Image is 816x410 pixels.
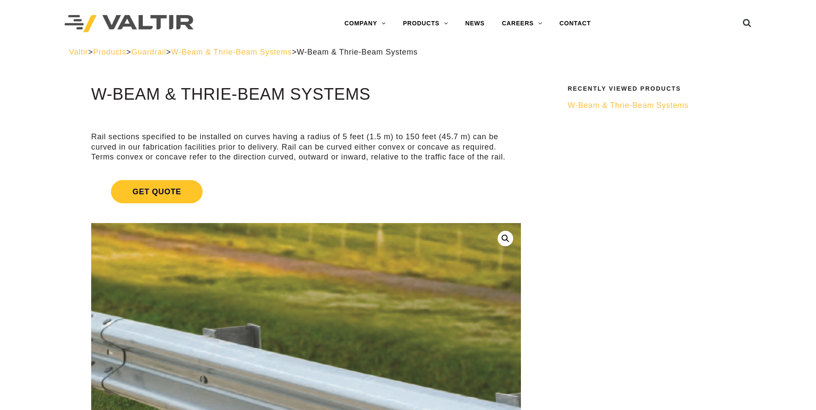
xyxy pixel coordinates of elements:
a: COMPANY [336,15,394,32]
span: W-Beam & Thrie-Beam Systems [297,48,418,56]
a: CAREERS [493,15,551,32]
span: Get Quote [111,180,203,203]
a: Get Quote [91,170,521,214]
div: > > > > [69,47,747,57]
a: NEWS [457,15,493,32]
a: PRODUCTS [394,15,457,32]
h1: W-Beam & Thrie-Beam Systems [91,86,521,104]
a: CONTACT [551,15,600,32]
a: Guardrail [131,48,166,56]
img: Valtir [65,15,194,33]
a: Valtir [69,48,88,56]
p: Rail sections specified to be installed on curves having a radius of 5 feet (1.5 m) to 150 feet (... [91,132,521,162]
a: W-Beam & Thrie-Beam Systems [568,101,742,110]
span: W-Beam & Thrie-Beam Systems [568,101,689,110]
h2: Recently Viewed Products [568,86,742,92]
a: Products [93,48,126,56]
a: W-Beam & Thrie-Beam Systems [171,48,292,56]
